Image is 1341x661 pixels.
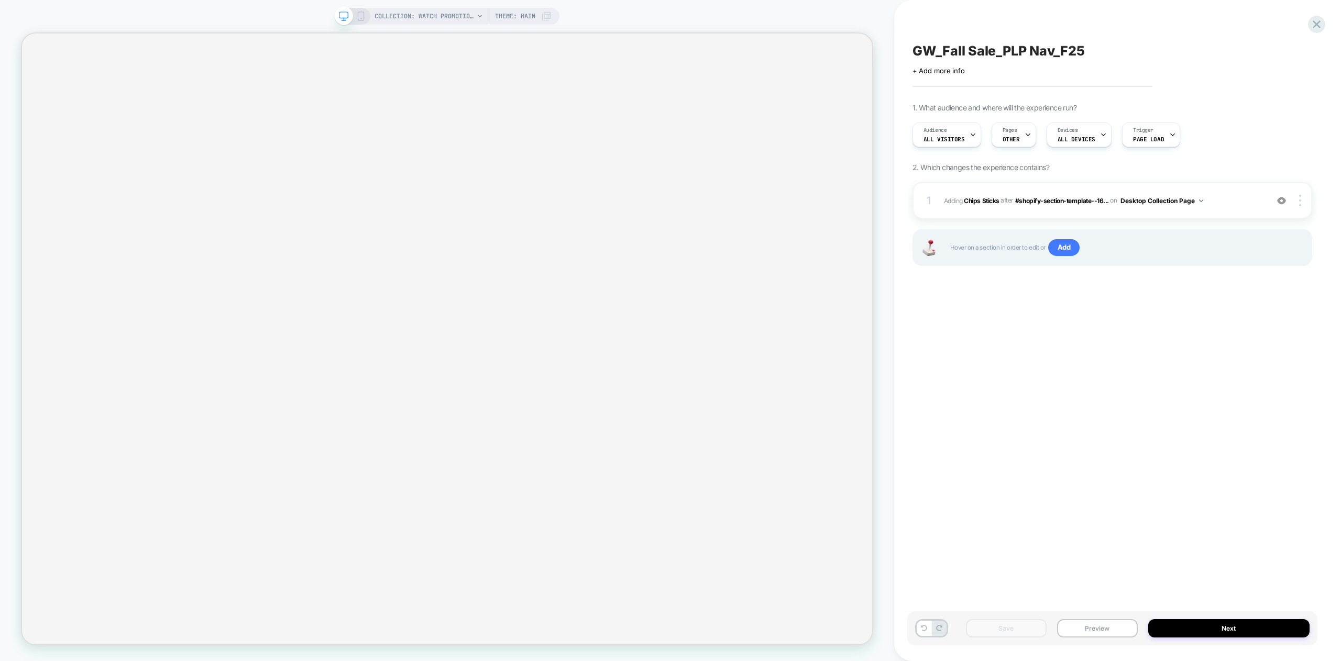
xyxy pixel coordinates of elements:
span: Devices [1058,127,1078,134]
span: Adding [944,196,999,204]
span: 1. What audience and where will the experience run? [913,103,1076,112]
b: Chips Sticks [964,196,999,204]
span: Page Load [1133,136,1164,143]
span: Add [1048,239,1080,256]
button: Next [1148,619,1310,637]
span: Theme: MAIN [495,8,535,25]
span: Audience [924,127,947,134]
span: All Visitors [924,136,965,143]
span: Trigger [1133,127,1153,134]
span: ALL DEVICES [1058,136,1095,143]
button: Desktop Collection Page [1120,194,1203,207]
span: on [1110,195,1117,206]
img: close [1299,195,1301,206]
span: 2. Which changes the experience contains? [913,163,1049,172]
img: down arrow [1199,199,1203,202]
img: Joystick [919,240,940,256]
span: OTHER [1003,136,1020,143]
button: Save [966,619,1047,637]
span: GW_Fall Sale_PLP Nav_F25 [913,43,1085,59]
span: AFTER [1001,196,1014,204]
span: #shopify-section-template--16... [1015,196,1109,204]
span: + Add more info [913,66,965,75]
img: crossed eye [1277,196,1286,205]
span: Pages [1003,127,1017,134]
span: Hover on a section in order to edit or [950,239,1301,256]
div: 1 [924,191,935,210]
button: Preview [1057,619,1138,637]
span: COLLECTION: Watch Promotion (Category) [375,8,474,25]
